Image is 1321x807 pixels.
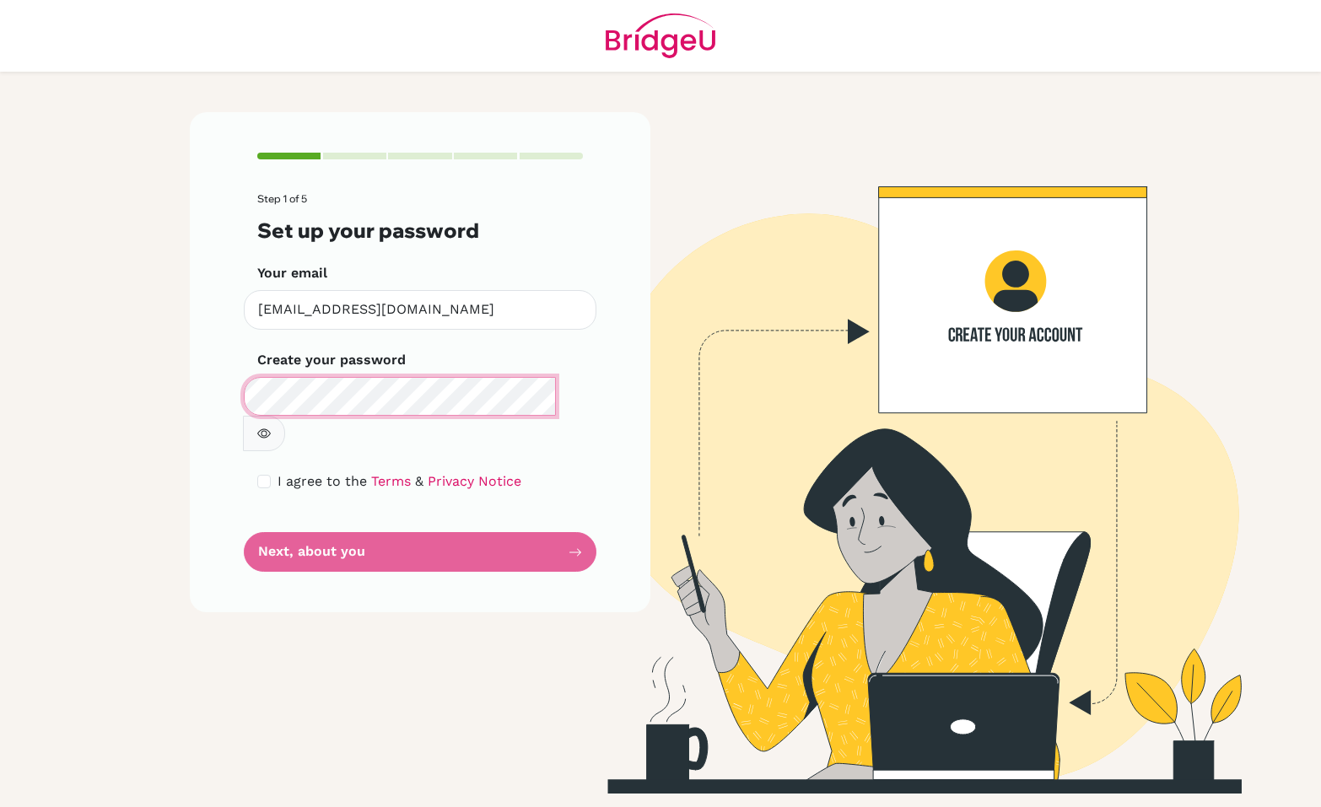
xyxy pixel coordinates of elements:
h3: Set up your password [257,218,583,243]
label: Your email [257,263,327,283]
span: I agree to the [278,473,367,489]
a: Terms [371,473,411,489]
span: & [415,473,423,489]
span: Step 1 of 5 [257,192,307,205]
label: Create your password [257,350,406,370]
a: Privacy Notice [428,473,521,489]
input: Insert your email* [244,290,596,330]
